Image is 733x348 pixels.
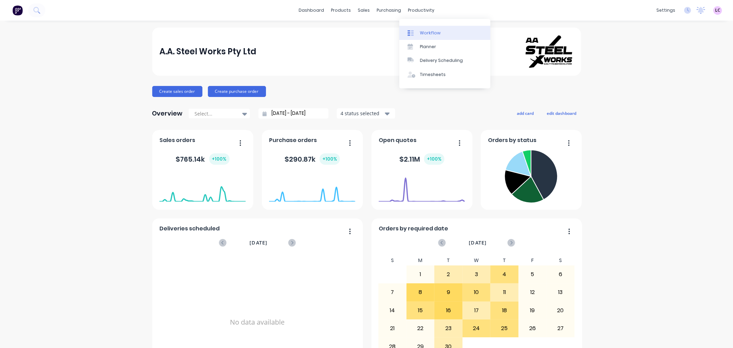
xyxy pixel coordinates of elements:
[490,255,519,265] div: T
[420,44,436,50] div: Planner
[407,320,434,337] div: 22
[491,266,518,283] div: 4
[463,302,490,319] div: 17
[463,255,491,265] div: W
[547,320,574,337] div: 27
[378,255,407,265] div: S
[379,302,406,319] div: 14
[399,153,444,165] div: $ 2.11M
[208,86,266,97] button: Create purchase order
[491,302,518,319] div: 18
[341,110,384,117] div: 4 status selected
[547,284,574,301] div: 13
[420,57,463,64] div: Delivery Scheduling
[407,255,435,265] div: M
[399,26,490,40] a: Workflow
[519,302,546,319] div: 19
[354,5,373,15] div: sales
[463,284,490,301] div: 10
[159,136,195,144] span: Sales orders
[547,302,574,319] div: 20
[491,284,518,301] div: 11
[269,136,317,144] span: Purchase orders
[379,225,448,233] span: Orders by required date
[546,255,575,265] div: S
[399,40,490,54] a: Planner
[519,255,547,265] div: F
[488,136,536,144] span: Orders by status
[435,266,462,283] div: 2
[379,136,417,144] span: Open quotes
[420,72,446,78] div: Timesheets
[407,284,434,301] div: 8
[519,266,546,283] div: 5
[295,5,327,15] a: dashboard
[327,5,354,15] div: products
[463,320,490,337] div: 24
[404,5,438,15] div: productivity
[285,153,340,165] div: $ 290.87k
[435,320,462,337] div: 23
[469,239,487,247] span: [DATE]
[491,320,518,337] div: 25
[337,108,395,119] button: 4 status selected
[399,54,490,67] a: Delivery Scheduling
[525,35,574,68] img: A.A. Steel Works Pty Ltd
[152,107,183,120] div: Overview
[379,284,406,301] div: 7
[373,5,404,15] div: purchasing
[379,320,406,337] div: 21
[435,284,462,301] div: 9
[12,5,23,15] img: Factory
[424,153,444,165] div: + 100 %
[547,266,574,283] div: 6
[209,153,230,165] div: + 100 %
[435,302,462,319] div: 16
[399,68,490,81] a: Timesheets
[407,302,434,319] div: 15
[543,109,581,118] button: edit dashboard
[249,239,267,247] span: [DATE]
[176,153,230,165] div: $ 765.14k
[407,266,434,283] div: 1
[159,45,256,58] div: A.A. Steel Works Pty Ltd
[653,5,679,15] div: settings
[420,30,441,36] div: Workflow
[513,109,538,118] button: add card
[715,7,720,13] span: LC
[463,266,490,283] div: 3
[152,86,202,97] button: Create sales order
[519,284,546,301] div: 12
[434,255,463,265] div: T
[519,320,546,337] div: 26
[320,153,340,165] div: + 100 %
